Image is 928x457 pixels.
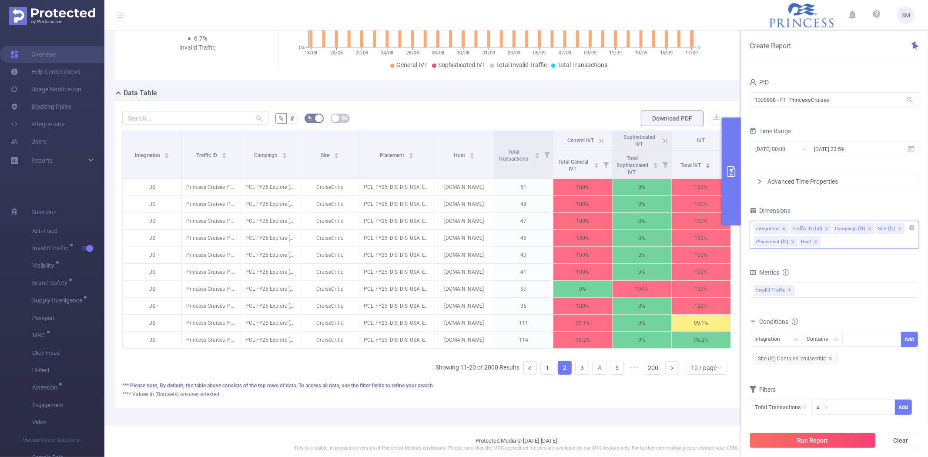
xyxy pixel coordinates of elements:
i: Filter menu [659,151,671,178]
p: [DOMAIN_NAME] [435,281,494,297]
span: Unified [32,362,104,379]
tspan: 0 [697,45,700,50]
div: Sort [535,151,540,157]
li: Next Page [665,361,679,375]
p: CruiseCritic [300,281,359,297]
span: Sophisticated IVT [438,61,486,68]
p: PCL FY25 Explore [259883] [241,247,300,263]
div: ≥ [817,400,826,414]
a: 3 [576,361,589,374]
p: 98.2% [553,332,612,348]
div: Integration [754,332,786,346]
li: Showing 11-20 of 2000 Results [436,361,519,375]
p: PCL_FY25_DIS_DIS_USA_EXP_GEN_CruiseIn-Market_Contextual_CruiseCritic_CC_AudienceExtensionDestinat... [359,315,434,331]
a: 4 [593,361,606,374]
i: icon: caret-up [470,151,475,154]
span: Site [321,152,331,158]
p: Princess Cruises_PHD [8807] [182,213,241,229]
i: icon: close [791,240,795,245]
span: Traffic ID [196,152,218,158]
tspan: 13/09 [635,50,647,56]
p: 100% [553,196,612,212]
i: icon: caret-down [334,155,338,158]
span: Engagement [32,397,104,414]
tspan: 22/08 [355,50,368,56]
tspan: 05/09 [533,50,546,56]
p: 0% [613,298,671,314]
p: 100% [672,196,730,212]
i: icon: caret-down [653,165,658,167]
p: PCL_FY25_DIS_DIS_USA_EXP_GEN_CruiseIn-Market_Contextual_CruiseCritic_CC_AudienceExtensionDestinat... [359,264,434,280]
a: Usage Notification [10,81,81,98]
span: Dimensions [750,207,791,214]
p: 99.1% [672,315,730,331]
p: 0% [613,230,671,246]
div: Placement (l3) [756,236,788,248]
span: Total IVT [681,162,703,168]
span: Metrics [750,269,779,276]
li: Integration [754,223,789,234]
i: icon: close [814,240,818,245]
span: Create Report [750,42,791,50]
i: Filter menu [600,151,612,178]
p: 51 [494,179,553,195]
span: Click Fraud [32,344,104,362]
p: 37 [494,281,553,297]
p: PCL_FY25_DIS_DIS_USA_EXP_GEN_CruiseIn-Market_Contextual_CruiseCritic_CC_AudienceExtensionDestinat... [359,247,434,263]
p: PCL_FY25_DIS_DIS_USA_EXP_GEN_CruiseIn-Market_Contextual_CruiseCritic_CC_AudienceExtensionDestinat... [359,213,434,229]
p: [DOMAIN_NAME] [435,315,494,331]
i: icon: table [342,115,347,121]
tspan: 07/09 [559,50,571,56]
span: Total General IVT [558,159,588,172]
span: ••• [627,361,641,375]
p: CruiseCritic [300,230,359,246]
tspan: 17/09 [685,50,698,56]
span: General IVT [567,138,594,144]
div: Sort [653,161,658,167]
p: 0% [613,179,671,195]
p: [DOMAIN_NAME] [435,264,494,280]
div: Sort [469,151,475,157]
p: 100% [672,213,730,229]
p: CruiseCritic [300,196,359,212]
p: PCL_FY25_DIS_DIS_USA_EXP_GEN_CruiseIn-Market_Contextual_CruiseCritic_CC_AudienceExtensionCompsetR... [359,196,434,212]
p: [DOMAIN_NAME] [435,298,494,314]
p: 100% [672,264,730,280]
div: Sort [594,161,599,167]
span: Campaign [254,152,279,158]
p: 100% [672,230,730,246]
i: icon: caret-down [409,155,414,158]
p: 100% [553,230,612,246]
p: 100% [613,281,671,297]
span: IVT [697,138,705,144]
li: 200 [645,361,661,375]
a: Reports [31,152,53,169]
p: [DOMAIN_NAME] [435,213,494,229]
div: Site (l2) [878,223,895,235]
span: # [290,115,294,122]
li: Traffic ID (tid) [791,223,831,234]
p: 100% [672,179,730,195]
p: [DOMAIN_NAME] [435,332,494,348]
p: [DOMAIN_NAME] [435,247,494,263]
li: Placement (l3) [754,236,797,247]
p: Princess Cruises_PHD [8807] [182,196,241,212]
div: Traffic ID (tid) [792,223,822,235]
i: icon: close [824,227,829,232]
div: icon: rightAdvanced Time Properties [750,174,919,189]
p: 100% [672,247,730,263]
div: Sort [705,161,710,167]
i: icon: caret-up [282,151,287,154]
div: Sort [282,151,287,157]
p: 0% [613,264,671,280]
a: 200 [645,361,661,374]
input: Start date [754,143,825,155]
button: Add [901,332,918,347]
p: CruiseCritic [300,315,359,331]
tspan: 18/08 [305,50,317,56]
p: Princess Cruises_PHD [8807] [182,315,241,331]
span: PID [750,79,769,86]
i: icon: close [782,227,786,232]
p: PCL FY25 Explore [259883] [241,315,300,331]
p: JS [123,179,181,195]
